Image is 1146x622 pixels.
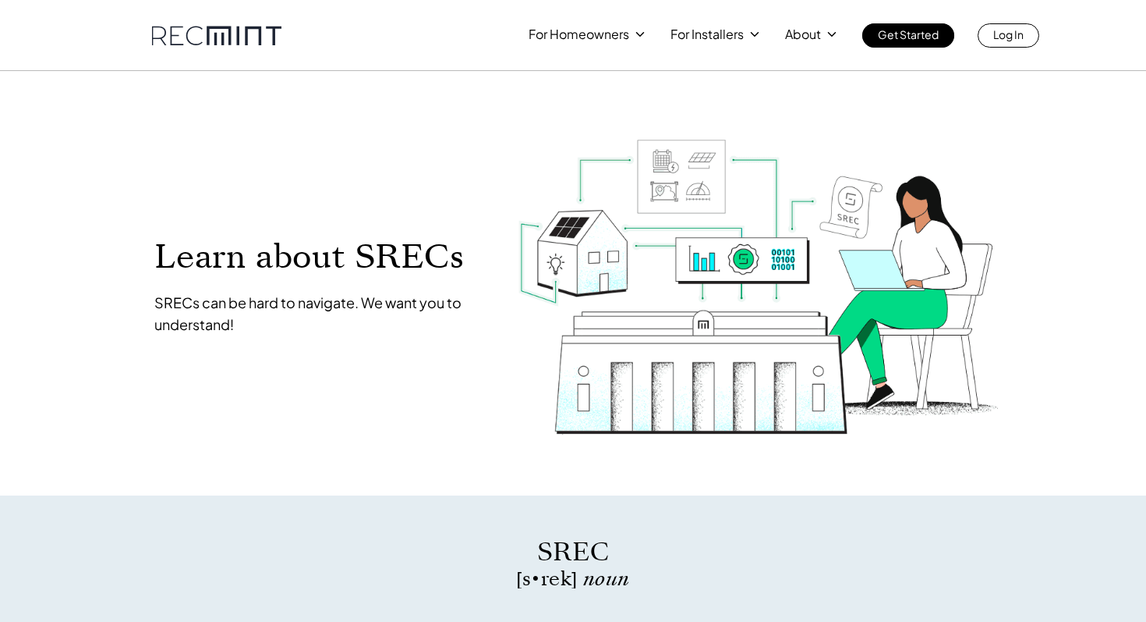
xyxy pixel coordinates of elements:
p: [s • rek] [320,570,826,588]
p: For Installers [670,23,744,45]
p: Get Started [878,23,939,45]
a: Log In [978,23,1039,48]
span: noun [583,565,630,592]
p: SRECs can be hard to navigate. We want you to understand! [154,292,486,336]
p: Log In [993,23,1024,45]
p: For Homeowners [529,23,629,45]
p: About [785,23,821,45]
p: Learn about SRECs [154,239,486,274]
p: SREC [320,535,826,570]
a: Get Started [862,23,954,48]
